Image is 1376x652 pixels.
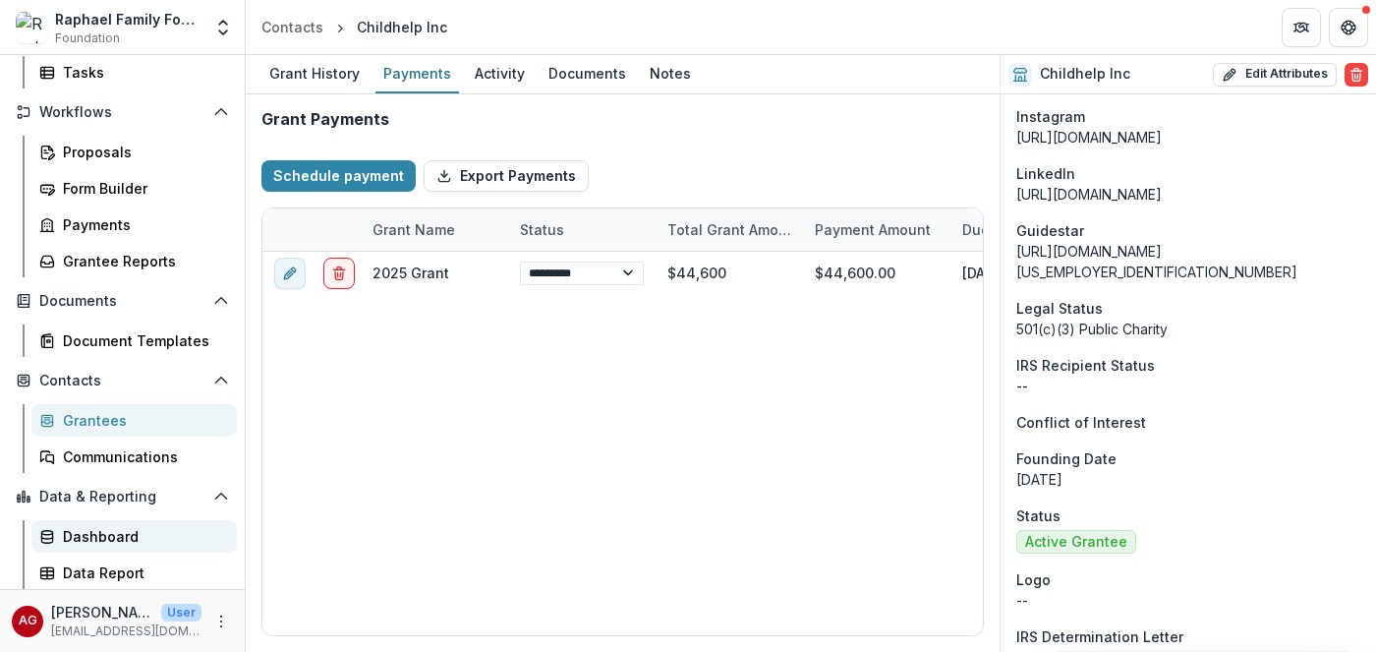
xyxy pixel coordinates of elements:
[261,160,416,192] button: Schedule payment
[254,13,331,41] a: Contacts
[803,208,950,251] div: Payment Amount
[1016,626,1183,647] span: IRS Determination Letter
[63,251,221,271] div: Grantee Reports
[39,489,205,505] span: Data & Reporting
[31,136,237,168] a: Proposals
[51,602,153,622] p: [PERSON_NAME]
[373,265,449,281] a: 2025 Grant
[63,330,221,351] div: Document Templates
[424,160,589,192] button: Export Payments
[31,172,237,205] a: Form Builder
[51,622,201,640] p: [EMAIL_ADDRESS][DOMAIN_NAME]
[1329,8,1368,47] button: Get Help
[1016,106,1085,127] span: Instagram
[656,252,803,294] div: $44,600
[357,17,447,37] div: Childhelp Inc
[508,219,576,240] div: Status
[642,55,699,93] a: Notes
[261,110,389,129] h2: Grant Payments
[161,604,201,622] p: User
[31,56,237,89] a: Tasks
[508,208,656,251] div: Status
[209,610,233,633] button: More
[950,252,1098,294] div: [DATE]
[63,563,221,583] div: Data Report
[803,252,950,294] div: $44,600.00
[1016,355,1155,376] span: IRS Recipient Status
[31,245,237,277] a: Grantee Reports
[361,208,508,251] div: Grant Name
[55,30,120,47] span: Foundation
[541,55,634,93] a: Documents
[31,557,237,589] a: Data Report
[467,59,533,88] div: Activity
[39,373,205,389] span: Contacts
[63,410,221,431] div: Grantees
[8,365,237,396] button: Open Contacts
[361,219,467,240] div: Grant Name
[261,55,368,93] a: Grant History
[1016,220,1084,241] span: Guidestar
[63,178,221,199] div: Form Builder
[31,325,237,357] a: Document Templates
[656,219,803,240] div: Total Grant Amount
[1345,63,1368,87] button: Delete
[31,208,237,241] a: Payments
[19,615,37,627] div: Anu Gupta
[63,142,221,162] div: Proposals
[1016,505,1061,526] span: Status
[209,8,237,47] button: Open entity switcher
[31,520,237,553] a: Dashboard
[1016,448,1117,469] span: Founding Date
[63,526,221,547] div: Dashboard
[1016,163,1075,184] span: LinkedIn
[39,104,205,121] span: Workflows
[1016,127,1360,148] div: [URL][DOMAIN_NAME]
[950,208,1098,251] div: Due Date
[274,258,306,289] button: edit
[8,285,237,317] button: Open Documents
[950,219,1038,240] div: Due Date
[1282,8,1321,47] button: Partners
[1016,184,1360,205] div: [URL][DOMAIN_NAME]
[1040,66,1130,83] h2: Childhelp Inc
[1016,569,1051,590] span: Logo
[63,446,221,467] div: Communications
[375,59,459,88] div: Payments
[1025,534,1127,551] span: Active Grantee
[467,55,533,93] a: Activity
[8,96,237,128] button: Open Workflows
[656,208,803,251] div: Total Grant Amount
[642,59,699,88] div: Notes
[261,17,323,37] div: Contacts
[55,9,201,30] div: Raphael Family Foundation
[1016,412,1146,433] span: Conflict of Interest
[1213,63,1337,87] button: Edit Attributes
[541,59,634,88] div: Documents
[254,13,455,41] nav: breadcrumb
[31,404,237,437] a: Grantees
[1016,298,1103,319] span: Legal Status
[63,62,221,83] div: Tasks
[1016,590,1360,611] p: --
[261,59,368,88] div: Grant History
[63,214,221,235] div: Payments
[375,55,459,93] a: Payments
[1016,469,1360,490] div: [DATE]
[31,441,237,473] a: Communications
[39,293,205,310] span: Documents
[1016,376,1360,396] div: --
[8,481,237,512] button: Open Data & Reporting
[803,219,943,240] div: Payment Amount
[1016,241,1360,282] div: [URL][DOMAIN_NAME][US_EMPLOYER_IDENTIFICATION_NUMBER]
[16,12,47,43] img: Raphael Family Foundation
[323,258,355,289] button: delete
[1016,319,1360,339] div: 501(c)(3) Public Charity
